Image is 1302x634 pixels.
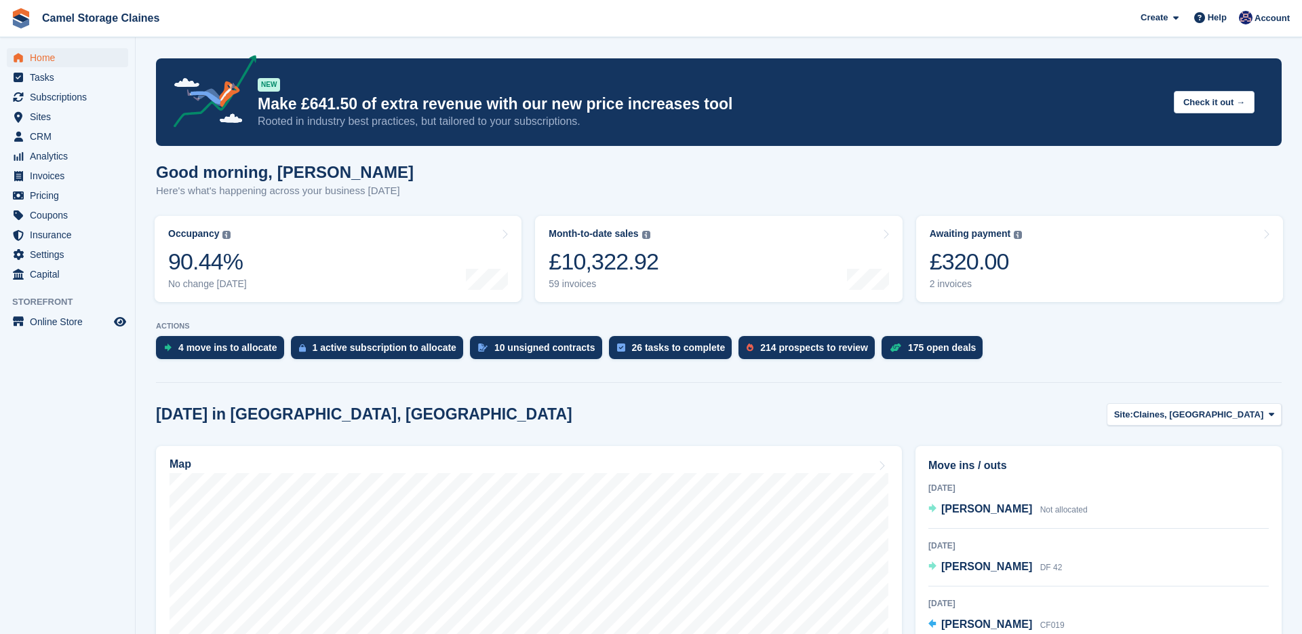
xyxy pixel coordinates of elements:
a: Awaiting payment £320.00 2 invoices [916,216,1283,302]
img: Rod [1239,11,1252,24]
span: Tasks [30,68,111,87]
span: Insurance [30,225,111,244]
div: 214 prospects to review [760,342,868,353]
a: Month-to-date sales £10,322.92 59 invoices [535,216,902,302]
img: icon-info-grey-7440780725fd019a000dd9b08b2336e03edf1995a4989e88bcd33f0948082b44.svg [1014,231,1022,239]
span: [PERSON_NAME] [941,503,1032,515]
a: [PERSON_NAME] CF019 [928,616,1065,634]
h2: Move ins / outs [928,458,1269,474]
img: icon-info-grey-7440780725fd019a000dd9b08b2336e03edf1995a4989e88bcd33f0948082b44.svg [222,231,231,239]
p: Rooted in industry best practices, but tailored to your subscriptions. [258,114,1163,129]
h2: Map [170,458,191,470]
img: deal-1b604bf984904fb50ccaf53a9ad4b4a5d6e5aea283cecdc64d6e3604feb123c2.svg [890,343,901,352]
img: icon-info-grey-7440780725fd019a000dd9b08b2336e03edf1995a4989e88bcd33f0948082b44.svg [642,231,650,239]
span: Subscriptions [30,88,111,107]
a: menu [7,265,128,284]
a: 10 unsigned contracts [470,336,609,366]
span: [PERSON_NAME] [941,561,1032,572]
span: CF019 [1040,620,1065,630]
a: 1 active subscription to allocate [291,336,470,366]
span: Home [30,48,111,67]
a: menu [7,88,128,107]
a: [PERSON_NAME] DF 42 [928,559,1062,576]
a: menu [7,312,128,331]
a: menu [7,147,128,166]
span: Not allocated [1040,505,1088,515]
a: 175 open deals [882,336,989,366]
a: Preview store [112,314,128,330]
div: [DATE] [928,597,1269,610]
span: DF 42 [1040,563,1063,572]
p: ACTIONS [156,322,1282,331]
span: Create [1141,11,1168,24]
a: menu [7,186,128,205]
img: stora-icon-8386f47178a22dfd0bd8f6a31ec36ba5ce8667c1dd55bd0f319d3a0aa187defe.svg [11,8,31,29]
a: 214 prospects to review [738,336,882,366]
img: contract_signature_icon-13c848040528278c33f63329250d36e43548de30e8caae1d1a13099fd9432cc5.svg [478,343,488,352]
div: 2 invoices [930,278,1023,290]
span: Coupons [30,206,111,225]
div: 26 tasks to complete [632,342,726,353]
span: Analytics [30,147,111,166]
span: Pricing [30,186,111,205]
span: [PERSON_NAME] [941,618,1032,630]
div: 175 open deals [908,342,976,353]
img: active_subscription_to_allocate_icon-d502201f5373d7db506a760aba3b589e785aa758c864c3986d89f69b8ff3... [299,343,306,352]
span: Storefront [12,295,135,309]
img: price-adjustments-announcement-icon-8257ccfd72463d97f412b2fc003d46551f7dbcb40ab6d574587a9cd5c0d94... [162,55,257,132]
div: [DATE] [928,540,1269,552]
a: menu [7,166,128,185]
a: Occupancy 90.44% No change [DATE] [155,216,521,302]
button: Check it out → [1174,91,1255,113]
span: Site: [1114,408,1133,422]
div: No change [DATE] [168,278,247,290]
img: prospect-51fa495bee0391a8d652442698ab0144808aea92771e9ea1ae160a38d050c398.svg [747,343,753,352]
div: £10,322.92 [549,248,658,276]
div: 1 active subscription to allocate [313,342,456,353]
a: menu [7,68,128,87]
div: [DATE] [928,482,1269,494]
div: 10 unsigned contracts [494,342,595,353]
p: Here's what's happening across your business [DATE] [156,183,414,199]
span: Help [1208,11,1227,24]
a: menu [7,245,128,264]
div: 90.44% [168,248,247,276]
span: CRM [30,127,111,146]
a: 4 move ins to allocate [156,336,291,366]
a: menu [7,107,128,126]
div: 59 invoices [549,278,658,290]
div: £320.00 [930,248,1023,276]
span: Account [1255,12,1290,25]
div: 4 move ins to allocate [178,342,277,353]
span: Settings [30,245,111,264]
button: Site: Claines, [GEOGRAPHIC_DATA] [1107,403,1282,426]
a: menu [7,206,128,225]
a: [PERSON_NAME] Not allocated [928,501,1088,519]
div: Month-to-date sales [549,228,638,240]
div: Occupancy [168,228,219,240]
div: NEW [258,78,280,92]
span: Invoices [30,166,111,185]
img: task-75834270c22a3079a89374b754ae025e5fb1db73e45f91037f5363f120a921f8.svg [617,343,625,352]
h1: Good morning, [PERSON_NAME] [156,163,414,181]
div: Awaiting payment [930,228,1011,240]
span: Capital [30,265,111,284]
img: move_ins_to_allocate_icon-fdf77a2bb77ea45bf5b3d319d69a93e2d87916cf1d5bf7949dd705db3b84f3ca.svg [164,343,172,352]
p: Make £641.50 of extra revenue with our new price increases tool [258,94,1163,114]
a: menu [7,48,128,67]
a: Camel Storage Claines [37,7,165,29]
a: menu [7,127,128,146]
span: Online Store [30,312,111,331]
a: 26 tasks to complete [609,336,739,366]
a: menu [7,225,128,244]
span: Claines, [GEOGRAPHIC_DATA] [1133,408,1263,422]
h2: [DATE] in [GEOGRAPHIC_DATA], [GEOGRAPHIC_DATA] [156,405,572,424]
span: Sites [30,107,111,126]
